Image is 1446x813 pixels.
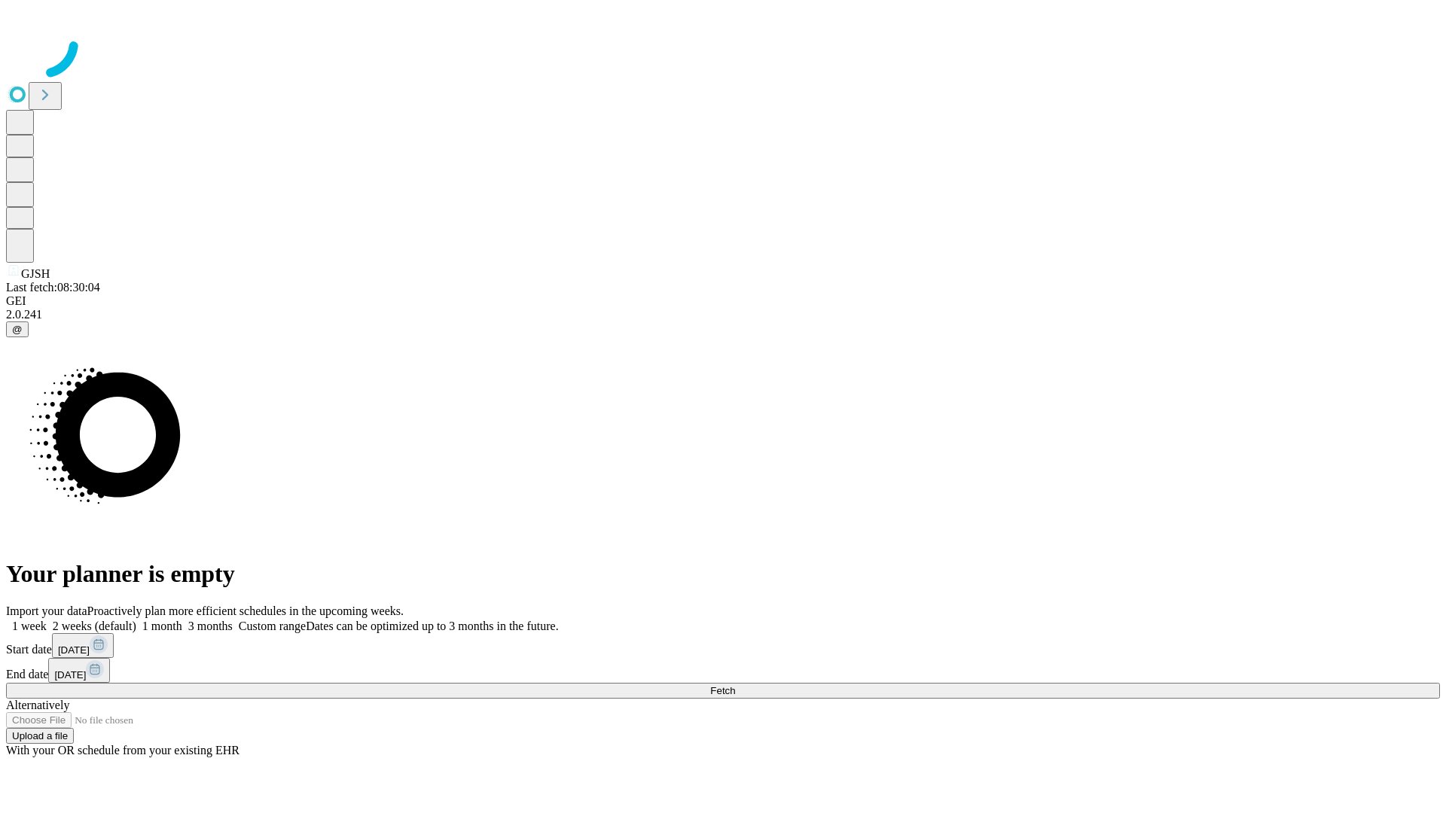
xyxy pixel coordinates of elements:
[87,604,404,617] span: Proactively plan more efficient schedules in the upcoming weeks.
[6,294,1440,308] div: GEI
[12,324,23,335] span: @
[54,669,86,681] span: [DATE]
[6,281,100,294] span: Last fetch: 08:30:04
[48,658,110,683] button: [DATE]
[58,644,90,656] span: [DATE]
[6,699,69,711] span: Alternatively
[52,633,114,658] button: [DATE]
[6,633,1440,658] div: Start date
[239,620,306,632] span: Custom range
[6,308,1440,321] div: 2.0.241
[21,267,50,280] span: GJSH
[6,728,74,744] button: Upload a file
[53,620,136,632] span: 2 weeks (default)
[710,685,735,696] span: Fetch
[6,658,1440,683] div: End date
[6,321,29,337] button: @
[12,620,47,632] span: 1 week
[6,683,1440,699] button: Fetch
[142,620,182,632] span: 1 month
[6,604,87,617] span: Import your data
[188,620,233,632] span: 3 months
[306,620,558,632] span: Dates can be optimized up to 3 months in the future.
[6,560,1440,588] h1: Your planner is empty
[6,744,239,757] span: With your OR schedule from your existing EHR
